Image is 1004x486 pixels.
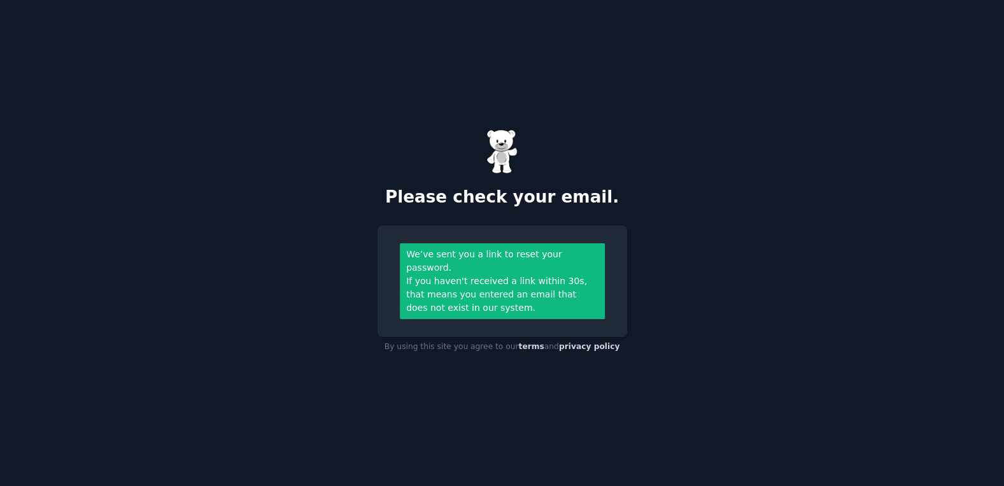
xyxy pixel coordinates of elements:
div: If you haven't received a link within 30s, that means you entered an email that does not exist in... [406,275,598,315]
h2: Please check your email. [378,187,627,208]
img: Gummy Bear [486,129,518,174]
a: terms [518,342,544,351]
a: privacy policy [559,342,620,351]
div: By using this site you agree to our and [378,337,627,357]
div: We’ve sent you a link to reset your password. [406,248,598,275]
